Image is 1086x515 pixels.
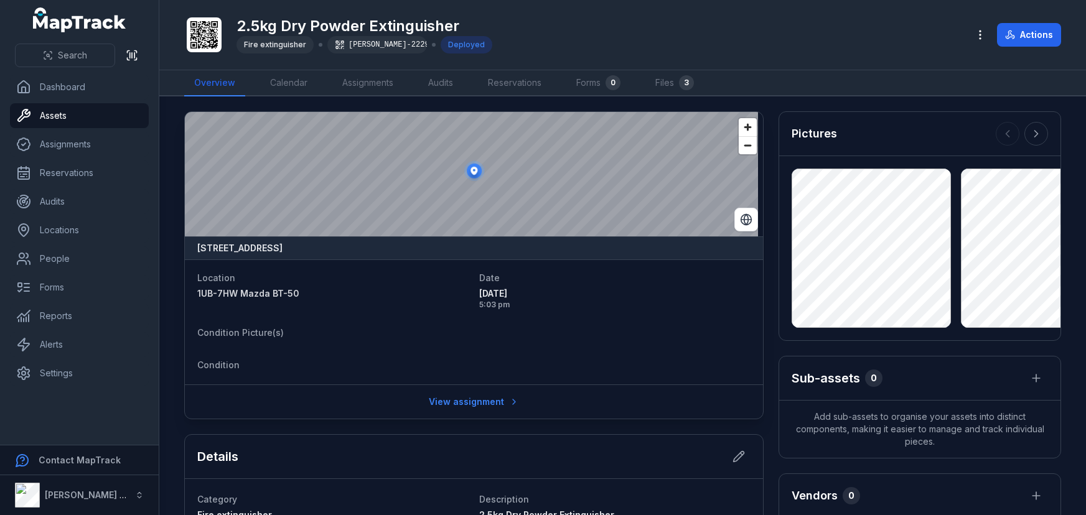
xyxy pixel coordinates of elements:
[10,275,149,300] a: Forms
[739,136,757,154] button: Zoom out
[197,494,237,504] span: Category
[10,103,149,128] a: Assets
[679,75,694,90] div: 3
[792,125,837,142] h3: Pictures
[479,300,751,310] span: 5:03 pm
[421,390,527,414] a: View assignment
[479,287,751,310] time: 8/26/2025, 5:03:11 PM
[197,272,235,283] span: Location
[479,272,500,283] span: Date
[184,70,245,96] a: Overview
[197,288,299,299] span: 1UB-7HW Mazda BT-50
[39,455,121,465] strong: Contact MapTrack
[197,448,238,465] h2: Details
[10,332,149,357] a: Alerts
[792,369,860,387] h2: Sub-assets
[566,70,630,96] a: Forms0
[10,132,149,157] a: Assignments
[418,70,463,96] a: Audits
[185,112,758,236] canvas: Map
[197,242,283,254] strong: [STREET_ADDRESS]
[10,189,149,214] a: Audits
[645,70,704,96] a: Files3
[58,49,87,62] span: Search
[33,7,126,32] a: MapTrack
[244,40,306,49] span: Fire extinguisher
[734,208,758,231] button: Switch to Satellite View
[10,304,149,328] a: Reports
[779,401,1060,458] span: Add sub-assets to organise your assets into distinct components, making it easier to manage and t...
[10,75,149,100] a: Dashboard
[197,360,240,370] span: Condition
[10,361,149,386] a: Settings
[479,287,751,300] span: [DATE]
[10,218,149,243] a: Locations
[478,70,551,96] a: Reservations
[997,23,1061,47] button: Actions
[197,327,284,338] span: Condition Picture(s)
[327,36,427,53] div: [PERSON_NAME]-2229
[332,70,403,96] a: Assignments
[606,75,620,90] div: 0
[45,489,131,500] strong: [PERSON_NAME] Air
[236,16,492,36] h1: 2.5kg Dry Powder Extinguisher
[10,160,149,185] a: Reservations
[479,494,529,504] span: Description
[10,246,149,271] a: People
[843,487,860,504] div: 0
[792,487,838,504] h3: Vendors
[197,287,469,300] a: 1UB-7HW Mazda BT-50
[739,118,757,136] button: Zoom in
[15,44,115,67] button: Search
[260,70,317,96] a: Calendar
[441,36,492,53] div: Deployed
[865,369,882,387] div: 0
